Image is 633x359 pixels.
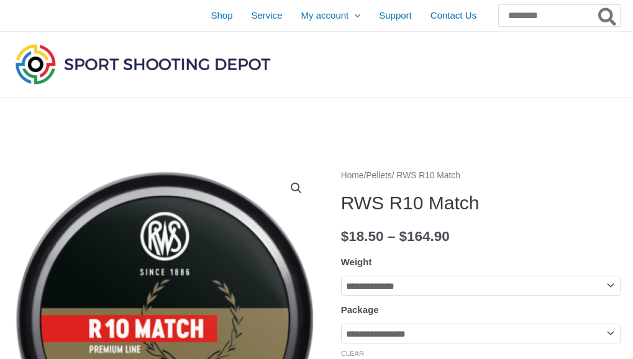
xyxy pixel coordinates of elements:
[341,229,349,244] span: $
[596,5,620,26] button: Search
[12,41,273,87] img: Sport Shooting Depot
[388,229,396,244] span: –
[341,192,621,214] h1: RWS R10 Match
[341,168,621,184] nav: Breadcrumb
[341,257,372,267] label: Weight
[399,229,450,244] bdi: 164.90
[366,171,391,180] a: Pellets
[341,304,379,315] label: Package
[341,350,365,357] a: Clear options
[399,229,408,244] span: $
[341,229,384,244] bdi: 18.50
[341,171,364,180] a: Home
[285,177,307,199] a: View full-screen image gallery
